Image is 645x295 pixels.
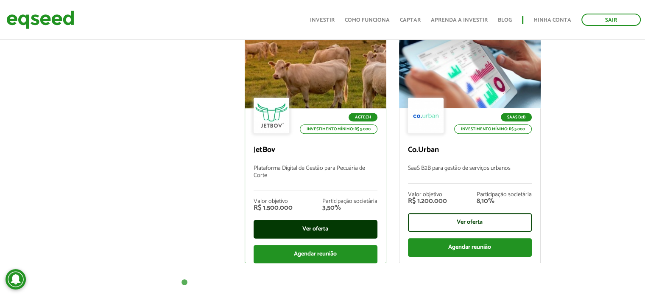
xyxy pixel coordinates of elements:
a: Aprenda a investir [431,17,488,23]
div: Valor objetivo [408,192,447,198]
div: 3,50% [322,205,377,211]
p: Agtech [349,113,377,121]
div: 8,10% [477,198,532,205]
div: R$ 1.200.000 [408,198,447,205]
p: SaaS B2B para gestão de serviços urbanos [408,165,532,183]
p: Investimento mínimo: R$ 5.000 [300,124,377,134]
div: R$ 1.500.000 [254,205,293,211]
p: JetBov [254,146,377,155]
p: Co.Urban [408,146,532,155]
a: Sair [581,14,641,26]
button: 1 of 1 [180,278,189,287]
div: Valor objetivo [254,199,293,205]
img: EqSeed [6,8,74,31]
div: Agendar reunião [408,238,532,257]
p: SaaS B2B [501,113,532,121]
a: Minha conta [533,17,571,23]
a: Investir [310,17,335,23]
div: Participação societária [477,192,532,198]
div: Agendar reunião [254,245,377,264]
a: SaaS B2B Investimento mínimo: R$ 5.000 Co.Urban SaaS B2B para gestão de serviços urbanos Valor ob... [399,21,541,263]
a: Como funciona [345,17,390,23]
div: Ver oferta [408,213,532,232]
p: Investimento mínimo: R$ 5.000 [454,124,532,134]
a: Captar [400,17,421,23]
a: Blog [498,17,512,23]
div: Ver oferta [254,220,377,239]
p: Plataforma Digital de Gestão para Pecuária de Corte [254,165,377,190]
div: Participação societária [322,199,377,205]
a: Agtech Investimento mínimo: R$ 5.000 JetBov Plataforma Digital de Gestão para Pecuária de Corte V... [245,21,386,263]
